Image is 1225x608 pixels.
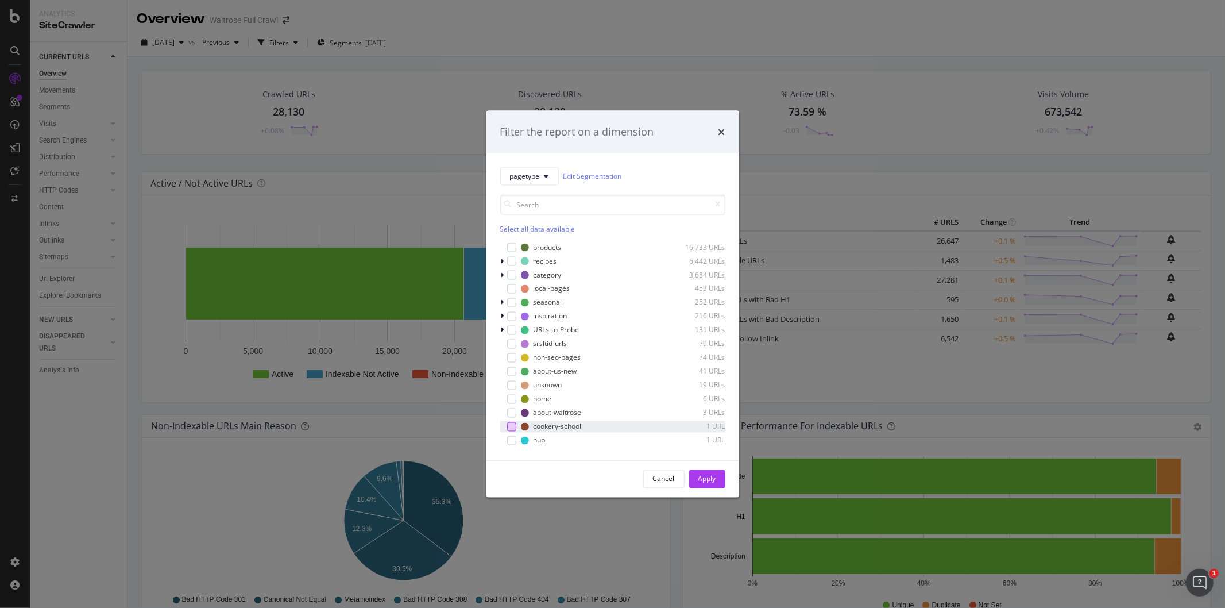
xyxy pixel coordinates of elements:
div: local-pages [534,284,570,294]
a: Edit Segmentation [563,170,622,182]
div: recipes [534,256,557,266]
div: about-us-new [534,367,577,376]
div: Select all data available [500,224,725,233]
div: times [718,125,725,140]
div: modal [486,111,739,498]
div: home [534,394,552,404]
div: about-waitrose [534,408,582,418]
input: Search [500,194,725,214]
div: hub [534,436,546,445]
div: non-seo-pages [534,353,581,363]
div: Apply [698,474,716,484]
div: seasonal [534,298,562,307]
div: unknown [534,380,562,390]
div: 6 URLs [669,394,725,404]
span: 1 [1209,569,1219,578]
div: products [534,243,562,252]
div: cookery-school [534,422,582,432]
div: 41 URLs [669,367,725,376]
div: 252 URLs [669,298,725,307]
div: 3 URLs [669,408,725,418]
div: 1 URL [669,422,725,432]
button: pagetype [500,167,559,185]
div: 74 URLs [669,353,725,363]
div: 16,733 URLs [669,243,725,252]
div: Cancel [653,474,675,484]
div: srsltid-urls [534,339,567,349]
div: URLs-to-Probe [534,325,579,335]
div: 79 URLs [669,339,725,349]
div: 453 URLs [669,284,725,294]
div: 216 URLs [669,311,725,321]
span: pagetype [510,171,540,181]
div: category [534,270,562,280]
div: 1 URL [669,436,725,445]
div: 19 URLs [669,380,725,390]
div: 6,442 URLs [669,256,725,266]
button: Cancel [643,470,685,488]
div: 131 URLs [669,325,725,335]
div: Filter the report on a dimension [500,125,654,140]
div: 3,684 URLs [669,270,725,280]
div: inspiration [534,311,567,321]
iframe: Intercom live chat [1186,569,1214,597]
button: Apply [689,470,725,488]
